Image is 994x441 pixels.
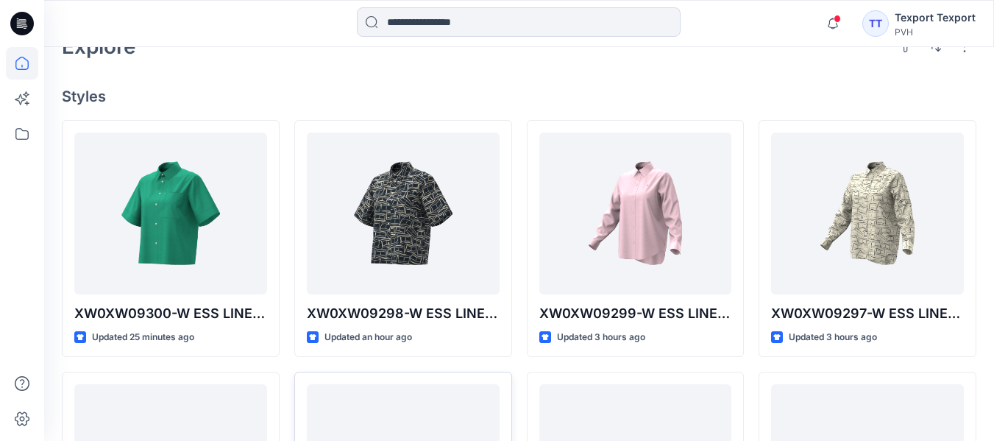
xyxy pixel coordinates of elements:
a: XW0XW09298-W ESS LINEN SS SHIRT-FLAG PRINT-V01 [307,133,500,294]
p: XW0XW09298-W ESS LINEN SS SHIRT-FLAG PRINT-V01 [307,303,500,324]
p: XW0XW09299-W ESS LINEN RELAXED LS SHIRT-V01 [539,303,732,324]
p: Updated an hour ago [324,330,412,345]
a: XW0XW09300-W ESS LINEN SS SHIRT-V01 [74,133,267,294]
p: Updated 3 hours ago [789,330,877,345]
div: Texport Texport [895,9,976,27]
a: XW0XW09299-W ESS LINEN RELAXED LS SHIRT-V01 [539,133,732,294]
h4: Styles [62,88,976,105]
p: Updated 3 hours ago [557,330,645,345]
div: PVH [895,27,976,38]
h2: Explore [62,35,136,58]
p: XW0XW09297-W ESS LINEN RLXD SHIRTFLAG PRINT-V01 [771,303,964,324]
div: TT [862,10,889,37]
p: Updated 25 minutes ago [92,330,194,345]
p: XW0XW09300-W ESS LINEN SS SHIRT-V01 [74,303,267,324]
a: XW0XW09297-W ESS LINEN RLXD SHIRTFLAG PRINT-V01 [771,133,964,294]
